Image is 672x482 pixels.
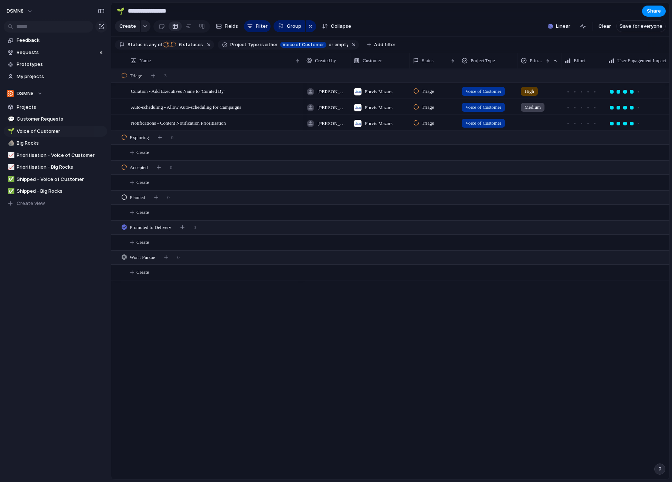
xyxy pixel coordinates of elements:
[17,115,105,123] span: Customer Requests
[365,104,393,111] span: Forvis Mazars
[7,188,14,195] button: ✅
[130,194,145,201] span: Planned
[264,41,278,48] span: either
[143,41,164,49] button: isany of
[17,73,105,80] span: My projects
[259,41,280,49] button: iseither
[230,41,259,48] span: Project Type
[8,175,13,183] div: ✅
[130,164,148,171] span: Accepted
[163,41,204,49] button: 6 statuses
[8,163,13,172] div: 📈
[422,57,434,64] span: Status
[167,194,170,201] span: 0
[17,104,105,111] span: Projects
[4,102,107,113] a: Projects
[465,119,501,127] span: Voice of Customer
[365,88,393,95] span: Forvis Mazars
[7,164,14,171] button: 📈
[4,174,107,185] a: ✅Shipped - Voice of Customer
[545,21,573,32] button: Linear
[365,120,393,127] span: Forvis Mazars
[4,150,107,161] a: 📈Prioritisation - Voice of Customer
[465,104,501,111] span: Voice of Customer
[287,23,301,30] span: Group
[422,119,434,127] span: Triage
[642,6,666,17] button: Share
[4,198,107,209] button: Create view
[99,49,104,56] span: 4
[17,200,45,207] span: Create view
[4,35,107,46] a: Feedback
[116,6,125,16] div: 🌱
[4,138,107,149] a: 🪨Big Rocks
[7,128,14,135] button: 🌱
[17,164,105,171] span: Prioritisation - Big Rocks
[17,152,105,159] span: Prioritisation - Voice of Customer
[130,224,172,231] span: Promoted to Delivery
[556,23,570,30] span: Linear
[144,41,148,48] span: is
[525,88,534,95] span: High
[177,254,180,261] span: 0
[17,139,105,147] span: Big Rocks
[4,71,107,82] a: My projects
[4,59,107,70] a: Prototypes
[8,139,13,148] div: 🪨
[530,57,543,64] span: Priority
[318,104,347,111] span: [PERSON_NAME]
[7,7,24,15] span: DSMN8
[17,61,105,68] span: Prototypes
[139,57,151,64] span: Name
[131,102,241,111] span: Auto-scheduling - Allow Auto-scheduling for Campaigns
[4,162,107,173] a: 📈Prioritisation - Big Rocks
[4,88,107,99] button: DSMN8
[193,224,196,231] span: 0
[136,209,149,216] span: Create
[617,57,666,64] span: User Engagement Impact
[647,7,661,15] span: Share
[422,88,434,95] span: Triage
[136,239,149,246] span: Create
[471,57,495,64] span: Project Type
[17,176,105,183] span: Shipped - Voice of Customer
[3,5,37,17] button: DSMN8
[17,188,105,195] span: Shipped - Big Rocks
[17,37,105,44] span: Feedback
[115,5,126,17] button: 🌱
[4,126,107,137] a: 🌱Voice of Customer
[130,134,149,141] span: Exploring
[128,41,143,48] span: Status
[318,88,347,95] span: [PERSON_NAME]
[620,23,662,30] span: Save for everyone
[7,152,14,159] button: 📈
[4,47,107,58] a: Requests4
[8,127,13,135] div: 🌱
[256,23,268,30] span: Filter
[363,57,381,64] span: Customer
[374,41,396,48] span: Add filter
[8,151,13,159] div: 📈
[274,20,305,32] button: Group
[148,41,162,48] span: any of
[282,41,324,48] span: Voice of Customer
[4,114,107,125] div: 💬Customer Requests
[260,41,264,48] span: is
[130,72,142,80] span: Triage
[131,118,226,127] span: Notifications - Content Notification Prioritisation
[136,269,149,276] span: Create
[17,128,105,135] span: Voice of Customer
[115,20,140,32] button: Create
[574,57,585,64] span: Effort
[319,20,354,32] button: Collapse
[7,139,14,147] button: 🪨
[525,104,541,111] span: Medium
[164,72,167,80] span: 3
[595,20,614,32] button: Clear
[4,186,107,197] a: ✅Shipped - Big Rocks
[363,40,400,50] button: Add filter
[318,120,347,127] span: [PERSON_NAME]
